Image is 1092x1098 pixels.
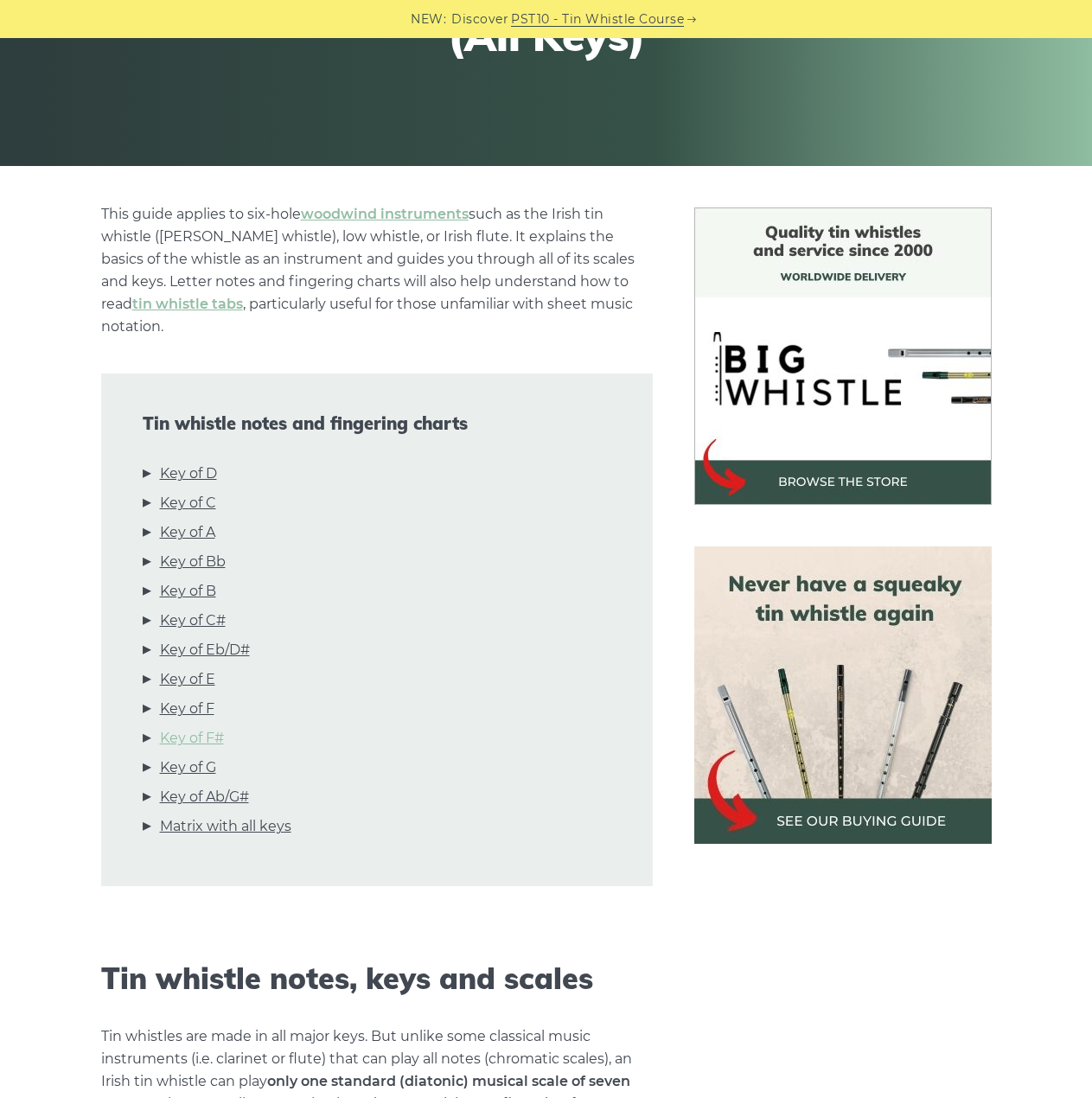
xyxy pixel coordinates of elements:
[160,815,291,838] a: Matrix with all keys
[451,10,508,29] span: Discover
[160,698,214,720] a: Key of F
[160,551,226,573] a: Key of Bb
[160,492,216,514] a: Key of C
[160,580,216,603] a: Key of B
[411,10,446,29] span: NEW:
[694,207,992,505] img: BigWhistle Tin Whistle Store
[160,610,226,632] a: Key of C#
[101,203,653,338] p: This guide applies to six-hole such as the Irish tin whistle ([PERSON_NAME] whistle), low whistle...
[511,10,684,29] a: PST10 - Tin Whistle Course
[143,413,611,434] span: Tin whistle notes and fingering charts
[160,756,216,779] a: Key of G
[160,668,215,691] a: Key of E
[160,521,215,544] a: Key of A
[101,961,653,997] h2: Tin whistle notes, keys and scales
[132,296,243,312] a: tin whistle tabs
[160,639,250,661] a: Key of Eb/D#
[160,727,224,750] a: Key of F#
[301,206,469,222] a: woodwind instruments
[160,463,217,485] a: Key of D
[160,786,249,808] a: Key of Ab/G#
[694,546,992,844] img: tin whistle buying guide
